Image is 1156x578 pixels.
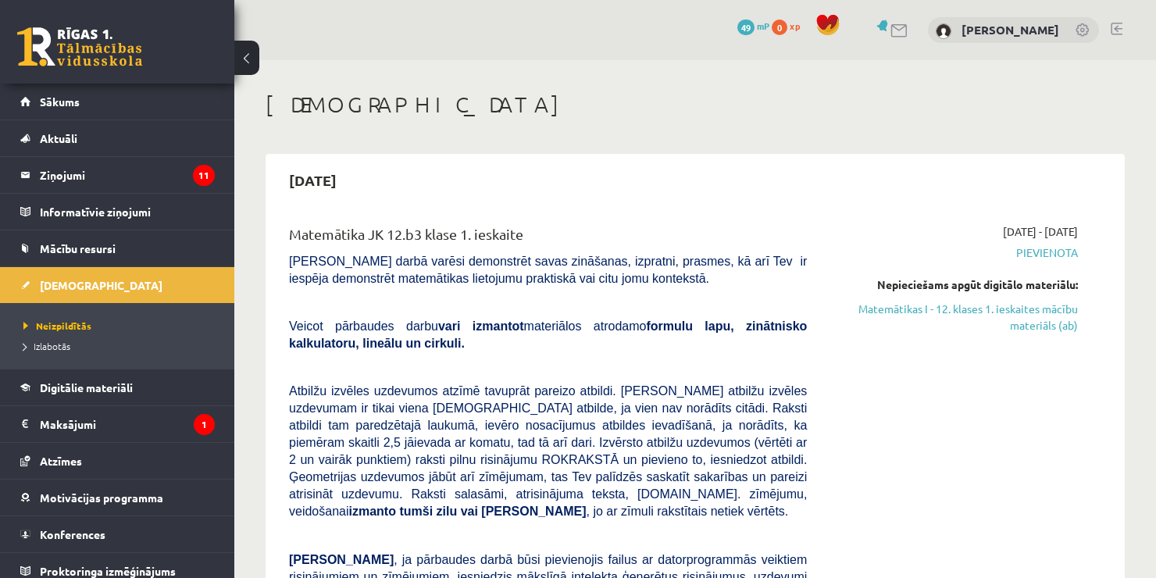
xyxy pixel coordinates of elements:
span: [PERSON_NAME] [289,553,394,566]
span: Konferences [40,527,105,541]
a: 0 xp [772,20,808,32]
span: 0 [772,20,787,35]
span: Atzīmes [40,454,82,468]
a: [DEMOGRAPHIC_DATA] [20,267,215,303]
a: Atzīmes [20,443,215,479]
span: Mācību resursi [40,241,116,255]
h2: [DATE] [273,162,352,198]
span: Izlabotās [23,340,70,352]
span: Atbilžu izvēles uzdevumos atzīmē tavuprāt pareizo atbildi. [PERSON_NAME] atbilžu izvēles uzdevuma... [289,384,807,518]
div: Matemātika JK 12.b3 klase 1. ieskaite [289,223,807,252]
span: Sākums [40,95,80,109]
a: Konferences [20,516,215,552]
a: Izlabotās [23,339,219,353]
i: 1 [194,414,215,435]
a: Ziņojumi11 [20,157,215,193]
legend: Maksājumi [40,406,215,442]
img: Lauris Svils [936,23,951,39]
a: Sākums [20,84,215,120]
b: tumši zilu vai [PERSON_NAME] [399,505,586,518]
span: xp [790,20,800,32]
b: izmanto [349,505,396,518]
span: Veicot pārbaudes darbu materiālos atrodamo [289,319,807,350]
span: Digitālie materiāli [40,380,133,394]
span: Aktuāli [40,131,77,145]
a: [PERSON_NAME] [962,22,1059,37]
a: Maksājumi1 [20,406,215,442]
div: Nepieciešams apgūt digitālo materiālu: [830,277,1078,293]
i: 11 [193,165,215,186]
a: 49 mP [737,20,769,32]
span: mP [757,20,769,32]
span: Proktoringa izmēģinājums [40,564,176,578]
h1: [DEMOGRAPHIC_DATA] [266,91,1125,118]
a: Motivācijas programma [20,480,215,516]
a: Aktuāli [20,120,215,156]
legend: Informatīvie ziņojumi [40,194,215,230]
span: [DATE] - [DATE] [1003,223,1078,240]
b: vari izmantot [438,319,524,333]
b: formulu lapu, zinātnisko kalkulatoru, lineālu un cirkuli. [289,319,807,350]
span: Motivācijas programma [40,491,163,505]
span: [PERSON_NAME] darbā varēsi demonstrēt savas zināšanas, izpratni, prasmes, kā arī Tev ir iespēja d... [289,255,807,285]
a: Rīgas 1. Tālmācības vidusskola [17,27,142,66]
a: Informatīvie ziņojumi [20,194,215,230]
span: Neizpildītās [23,319,91,332]
span: 49 [737,20,755,35]
legend: Ziņojumi [40,157,215,193]
a: Neizpildītās [23,319,219,333]
a: Mācību resursi [20,230,215,266]
a: Matemātikas I - 12. klases 1. ieskaites mācību materiāls (ab) [830,301,1078,334]
a: Digitālie materiāli [20,369,215,405]
span: [DEMOGRAPHIC_DATA] [40,278,162,292]
span: Pievienota [830,244,1078,261]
